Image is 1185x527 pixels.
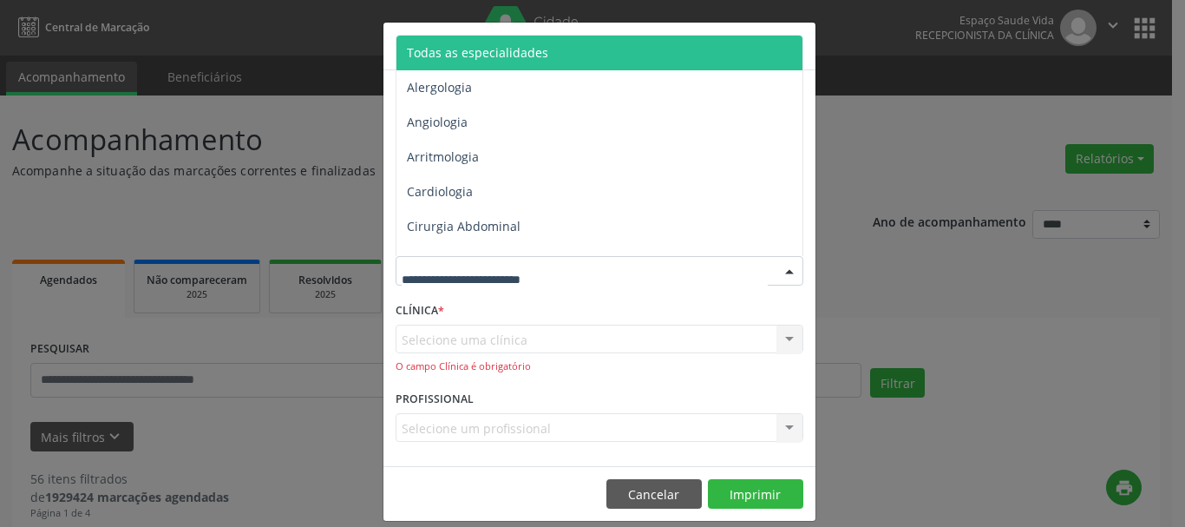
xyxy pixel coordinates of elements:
span: Arritmologia [407,148,479,165]
h5: Relatório de agendamentos [396,35,594,57]
span: Cirurgia Abdominal [407,218,520,234]
button: Cancelar [606,479,702,509]
span: Angiologia [407,114,468,130]
span: Alergologia [407,79,472,96]
span: Cardiologia [407,183,473,200]
span: Todas as especialidades [407,44,548,61]
label: PROFISSIONAL [396,386,474,413]
div: O campo Clínica é obrigatório [396,359,803,374]
label: CLÍNICA [396,298,444,325]
span: Cirurgia Bariatrica [407,253,514,269]
button: Imprimir [708,479,803,509]
button: Close [781,23,815,65]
